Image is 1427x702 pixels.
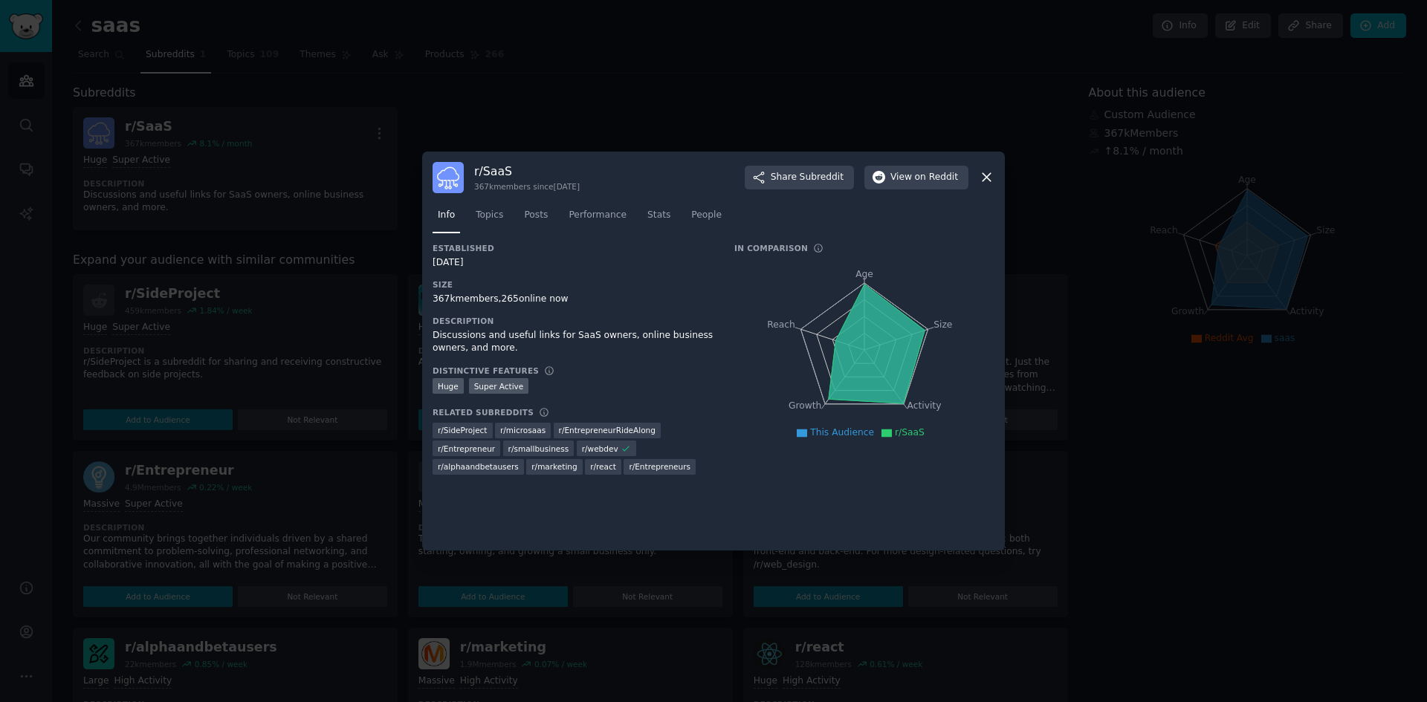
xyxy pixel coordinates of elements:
[686,204,727,234] a: People
[907,400,942,411] tspan: Activity
[433,365,539,376] h3: Distinctive Features
[855,269,873,279] tspan: Age
[933,319,952,329] tspan: Size
[438,461,519,472] span: r/ alphaandbetausers
[470,204,508,234] a: Topics
[524,209,548,222] span: Posts
[531,461,577,472] span: r/ marketing
[745,166,854,189] button: ShareSubreddit
[895,427,925,438] span: r/SaaS
[508,443,569,454] span: r/ smallbusiness
[433,293,713,306] div: 367k members, 265 online now
[469,378,529,394] div: Super Active
[433,279,713,290] h3: Size
[433,204,460,234] a: Info
[438,209,455,222] span: Info
[771,171,844,184] span: Share
[864,166,968,189] button: Viewon Reddit
[915,171,958,184] span: on Reddit
[474,163,580,179] h3: r/ SaaS
[691,209,722,222] span: People
[433,316,713,326] h3: Description
[642,204,676,234] a: Stats
[438,443,495,454] span: r/ Entrepreneur
[433,256,713,270] div: [DATE]
[438,425,488,435] span: r/ SideProject
[433,162,464,193] img: SaaS
[433,378,464,394] div: Huge
[474,181,580,192] div: 367k members since [DATE]
[500,425,546,435] span: r/ microsaas
[433,243,713,253] h3: Established
[647,209,670,222] span: Stats
[476,209,503,222] span: Topics
[890,171,958,184] span: View
[433,407,534,417] h3: Related Subreddits
[519,204,553,234] a: Posts
[800,171,844,184] span: Subreddit
[569,209,627,222] span: Performance
[590,461,616,472] span: r/ react
[559,425,656,435] span: r/ EntrepreneurRideAlong
[810,427,874,438] span: This Audience
[582,443,618,454] span: r/ webdev
[563,204,632,234] a: Performance
[433,329,713,355] div: Discussions and useful links for SaaS owners, online business owners, and more.
[629,461,690,472] span: r/ Entrepreneurs
[734,243,808,253] h3: In Comparison
[789,400,821,411] tspan: Growth
[767,319,795,329] tspan: Reach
